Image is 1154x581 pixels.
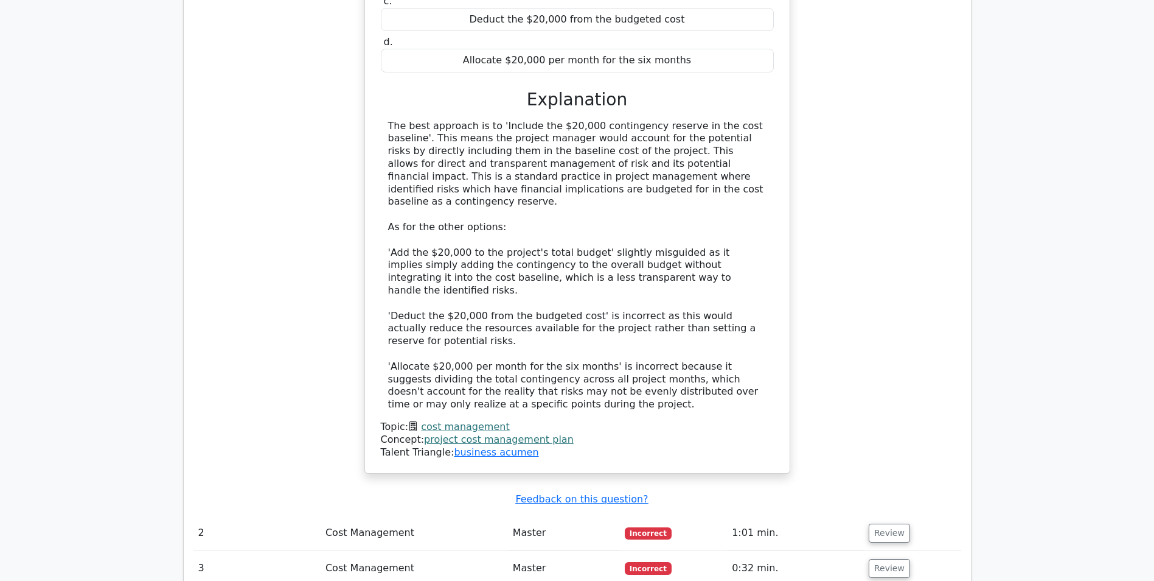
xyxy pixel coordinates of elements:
h3: Explanation [388,90,766,110]
button: Review [869,524,910,543]
div: Allocate $20,000 per month for the six months [381,49,774,72]
div: Deduct the $20,000 from the budgeted cost [381,8,774,32]
span: Incorrect [625,527,672,540]
td: Master [508,516,620,551]
a: business acumen [454,446,538,458]
div: Topic: [381,421,774,434]
a: project cost management plan [424,434,574,445]
td: Cost Management [321,516,508,551]
a: Feedback on this question? [515,493,648,505]
div: Talent Triangle: [381,421,774,459]
td: 2 [193,516,321,551]
td: 1:01 min. [727,516,864,551]
span: Incorrect [625,562,672,574]
div: The best approach is to 'Include the $20,000 contingency reserve in the cost baseline'. This mean... [388,120,766,411]
span: d. [384,36,393,48]
a: cost management [421,421,509,432]
div: Concept: [381,434,774,446]
button: Review [869,559,910,578]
